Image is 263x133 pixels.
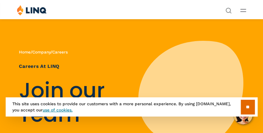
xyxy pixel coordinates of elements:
[19,78,121,127] h2: Join our Team
[52,50,68,55] span: Careers
[19,50,31,55] a: Home
[19,50,68,55] span: / /
[43,108,73,112] a: use of cookies.
[32,50,51,55] a: Company
[240,7,246,14] button: Open Main Menu
[19,63,121,70] h1: Careers at LINQ
[6,97,257,117] div: This site uses cookies to provide our customers with a more personal experience. By using [DOMAIN...
[226,5,232,13] nav: Utility Navigation
[226,7,232,13] button: Open Search Bar
[17,5,47,15] img: LINQ | K‑12 Software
